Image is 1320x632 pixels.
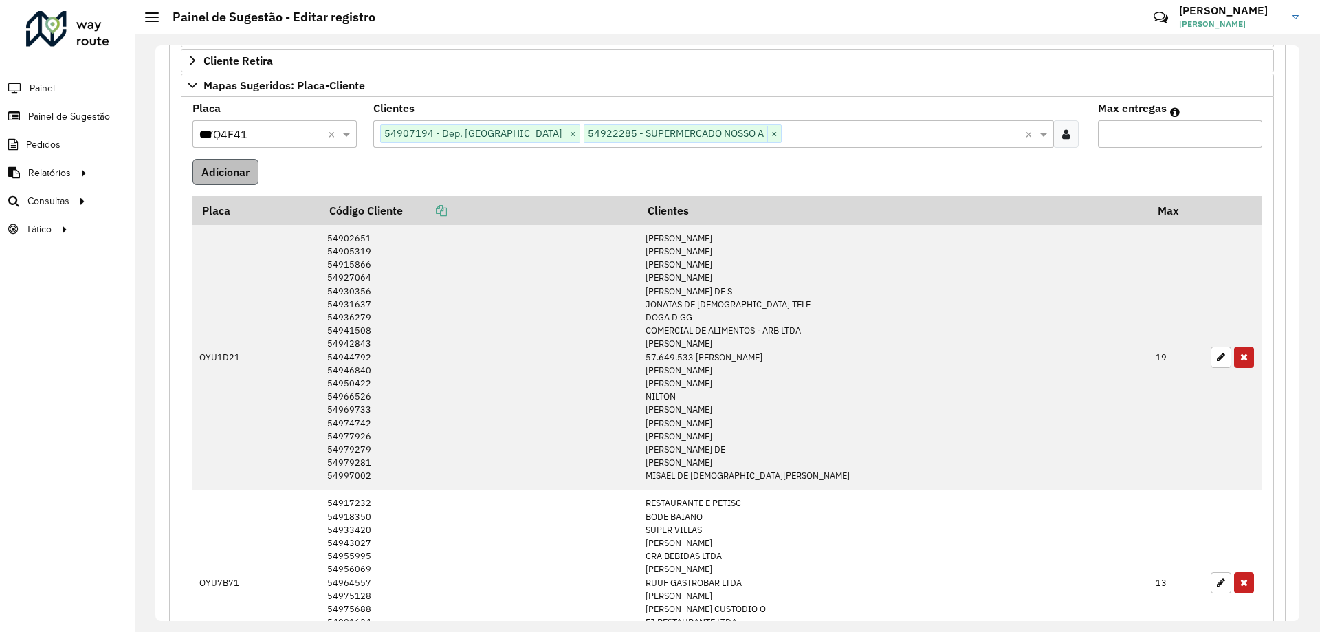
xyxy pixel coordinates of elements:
[192,225,320,490] td: OYU1D21
[1170,107,1180,118] em: Máximo de clientes que serão colocados na mesma rota com os clientes informados
[181,49,1274,72] a: Cliente Retira
[320,196,639,225] th: Código Cliente
[26,138,60,152] span: Pedidos
[1025,126,1037,142] span: Clear all
[1149,225,1204,490] td: 19
[381,125,566,142] span: 54907194 - Dep. [GEOGRAPHIC_DATA]
[181,74,1274,97] a: Mapas Sugeridos: Placa-Cliente
[1146,3,1176,32] a: Contato Rápido
[1098,100,1167,116] label: Max entregas
[403,204,447,217] a: Copiar
[28,166,71,180] span: Relatórios
[30,81,55,96] span: Painel
[328,126,340,142] span: Clear all
[584,125,767,142] span: 54922285 - SUPERMERCADO NOSSO A
[28,109,110,124] span: Painel de Sugestão
[320,225,639,490] td: 54902651 54905319 54915866 54927064 54930356 54931637 54936279 54941508 54942843 54944792 5494684...
[203,55,273,66] span: Cliente Retira
[566,126,580,142] span: ×
[26,222,52,237] span: Tático
[638,225,1148,490] td: [PERSON_NAME] [PERSON_NAME] [PERSON_NAME] [PERSON_NAME] [PERSON_NAME] DE S JONATAS DE [DEMOGRAPHI...
[373,100,415,116] label: Clientes
[203,80,365,91] span: Mapas Sugeridos: Placa-Cliente
[767,126,781,142] span: ×
[192,159,258,185] button: Adicionar
[27,194,69,208] span: Consultas
[638,196,1148,225] th: Clientes
[1179,18,1282,30] span: [PERSON_NAME]
[159,10,375,25] h2: Painel de Sugestão - Editar registro
[192,100,221,116] label: Placa
[1149,196,1204,225] th: Max
[192,196,320,225] th: Placa
[1179,4,1282,17] h3: [PERSON_NAME]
